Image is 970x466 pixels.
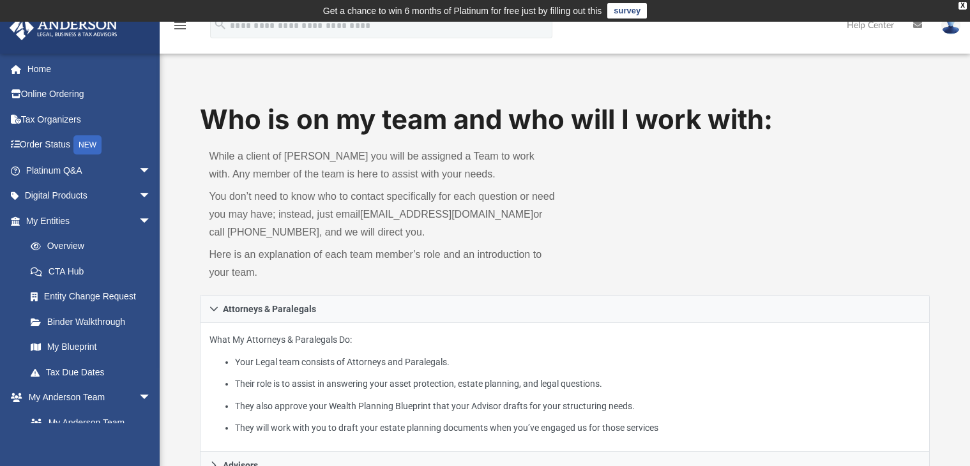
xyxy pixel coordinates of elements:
img: User Pic [941,16,960,34]
li: They will work with you to draft your estate planning documents when you’ve engaged us for those ... [235,420,920,436]
li: Their role is to assist in answering your asset protection, estate planning, and legal questions. [235,376,920,392]
a: Tax Due Dates [18,359,171,385]
a: Entity Change Request [18,284,171,310]
div: NEW [73,135,102,154]
a: My Blueprint [18,334,164,360]
span: Attorneys & Paralegals [223,304,316,313]
span: arrow_drop_down [139,183,164,209]
a: Platinum Q&Aarrow_drop_down [9,158,171,183]
i: search [213,17,227,31]
a: Overview [18,234,171,259]
li: They also approve your Wealth Planning Blueprint that your Advisor drafts for your structuring ne... [235,398,920,414]
a: Binder Walkthrough [18,309,171,334]
a: My Anderson Team [18,410,158,435]
a: menu [172,24,188,33]
i: menu [172,18,188,33]
span: arrow_drop_down [139,158,164,184]
a: CTA Hub [18,259,171,284]
a: Home [9,56,171,82]
p: While a client of [PERSON_NAME] you will be assigned a Team to work with. Any member of the team ... [209,147,556,183]
a: [EMAIL_ADDRESS][DOMAIN_NAME] [360,209,533,220]
p: Here is an explanation of each team member’s role and an introduction to your team. [209,246,556,282]
h1: Who is on my team and who will I work with: [200,101,929,139]
a: Order StatusNEW [9,132,171,158]
a: Digital Productsarrow_drop_down [9,183,171,209]
p: What My Attorneys & Paralegals Do: [209,332,920,436]
li: Your Legal team consists of Attorneys and Paralegals. [235,354,920,370]
a: My Entitiesarrow_drop_down [9,208,171,234]
a: Tax Organizers [9,107,171,132]
img: Anderson Advisors Platinum Portal [6,15,121,40]
div: close [959,2,967,10]
a: survey [607,3,647,19]
span: arrow_drop_down [139,208,164,234]
a: My Anderson Teamarrow_drop_down [9,385,164,410]
div: Attorneys & Paralegals [200,323,929,453]
span: arrow_drop_down [139,385,164,411]
a: Attorneys & Paralegals [200,295,929,323]
p: You don’t need to know who to contact specifically for each question or need you may have; instea... [209,188,556,241]
a: Online Ordering [9,82,171,107]
div: Get a chance to win 6 months of Platinum for free just by filling out this [323,3,602,19]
